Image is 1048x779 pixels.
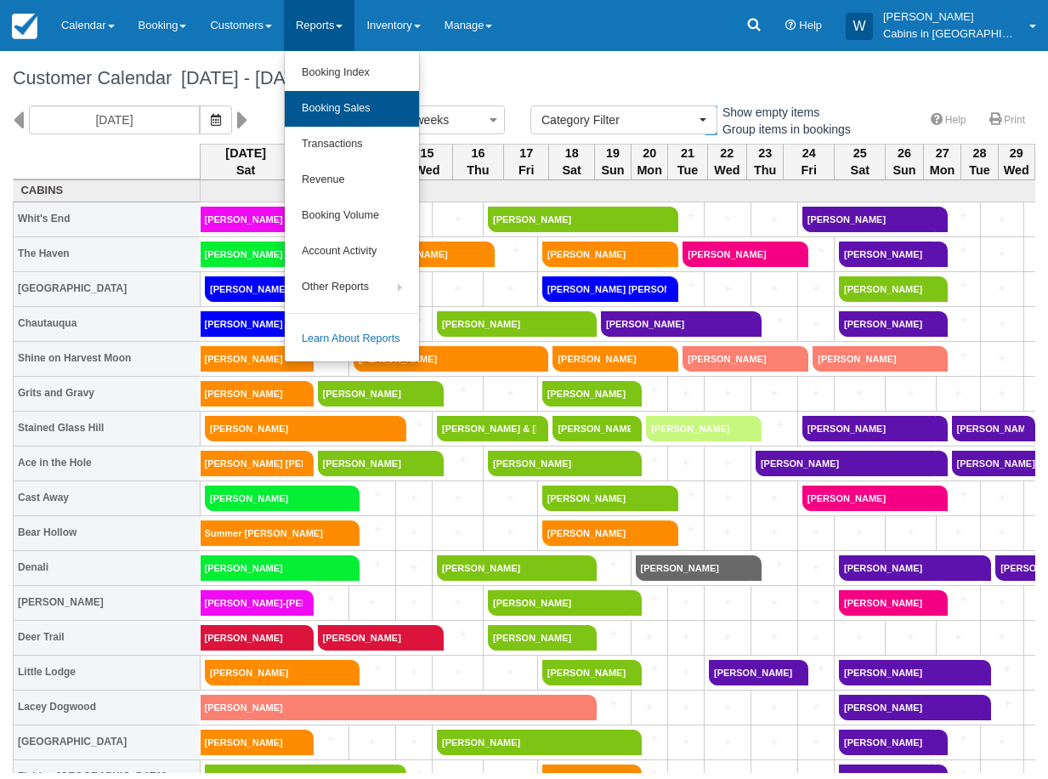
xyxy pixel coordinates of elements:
a: + [586,695,626,713]
a: Transactions [285,127,419,162]
span: Group items in bookings [703,122,864,134]
th: Chautauqua [14,306,201,341]
th: 20 Mon [632,144,668,179]
a: + [802,628,830,646]
a: + [709,280,746,298]
a: [PERSON_NAME] [839,555,980,581]
a: + [985,350,1020,367]
th: Cast Away [14,480,201,515]
a: + [756,489,793,507]
th: Shine on Harvest Moon [14,341,201,376]
a: + [709,210,746,228]
a: + [756,628,793,646]
a: + [985,733,1020,751]
a: + [936,730,975,748]
a: + [432,451,479,469]
a: [PERSON_NAME] [839,730,937,755]
a: + [672,454,700,472]
a: [PERSON_NAME] [683,242,797,267]
th: 16 Thu [452,144,503,179]
a: + [936,276,975,294]
a: + [437,489,479,507]
a: [PERSON_NAME] [205,276,348,302]
a: + [985,210,1020,228]
a: + [985,594,1020,611]
th: 15 Wed [401,144,452,179]
a: [PERSON_NAME] [488,590,631,616]
th: Whit's End [14,202,201,236]
a: [PERSON_NAME] [201,242,349,267]
a: + [985,489,1020,507]
a: [PERSON_NAME] [201,625,303,651]
a: + [936,311,975,329]
a: [PERSON_NAME] [488,451,631,476]
a: + [756,384,793,402]
a: + [354,733,391,751]
a: + [802,384,830,402]
a: + [756,733,793,751]
th: Lacey Dogwood [14,690,201,725]
h1: Customer Calendar [13,68,1035,88]
a: + [437,663,479,681]
a: [PERSON_NAME] [201,207,303,232]
a: + [437,210,479,228]
a: + [667,486,700,503]
a: + [672,628,700,646]
a: + [802,594,830,611]
a: [PERSON_NAME] [488,207,667,232]
a: Account Activity [285,234,419,270]
a: [PERSON_NAME] [601,311,751,337]
a: + [839,384,881,402]
a: + [756,698,793,716]
th: 29 Wed [998,144,1034,179]
a: Print [979,108,1035,133]
a: + [432,625,479,643]
a: Booking Index [285,55,419,91]
p: Cabins in [GEOGRAPHIC_DATA] [883,26,1019,43]
a: + [400,663,428,681]
th: [GEOGRAPHIC_DATA] [14,725,201,759]
a: [PERSON_NAME] [354,346,537,372]
a: + [488,489,533,507]
a: + [400,489,428,507]
a: [PERSON_NAME] [488,625,586,651]
a: Cabins [18,183,196,199]
a: + [672,698,700,716]
a: + [797,242,830,259]
th: 21 Tue [668,144,707,179]
a: [PERSON_NAME] [318,381,433,407]
th: 23 Thu [747,144,784,179]
a: + [400,733,428,751]
a: + [756,280,793,298]
a: [PERSON_NAME] [683,346,797,372]
a: + [756,524,793,542]
a: + [672,663,700,681]
a: + [395,416,428,434]
a: + [667,276,700,294]
a: + [631,381,663,399]
span: Show empty items [703,105,833,117]
a: [PERSON_NAME] [205,660,348,685]
a: [PERSON_NAME] [201,346,303,372]
a: + [709,489,746,507]
a: [PERSON_NAME] [552,416,631,441]
a: [PERSON_NAME] [542,660,631,685]
th: The Haven [14,236,201,271]
a: + [797,660,830,678]
a: [PERSON_NAME] [542,486,667,511]
a: + [802,524,830,542]
a: + [672,733,700,751]
label: Show empty items [703,100,830,125]
a: + [802,280,830,298]
th: 22 Wed [707,144,746,179]
a: [PERSON_NAME] [542,520,667,546]
a: [PERSON_NAME] [839,695,980,720]
a: + [400,524,428,542]
a: + [890,384,932,402]
a: [PERSON_NAME] [839,276,937,302]
a: Learn About Reports [285,321,419,357]
a: Booking Volume [285,198,419,234]
span: Category Filter [541,111,695,128]
button: Category Filter [530,105,717,134]
a: + [936,207,975,225]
